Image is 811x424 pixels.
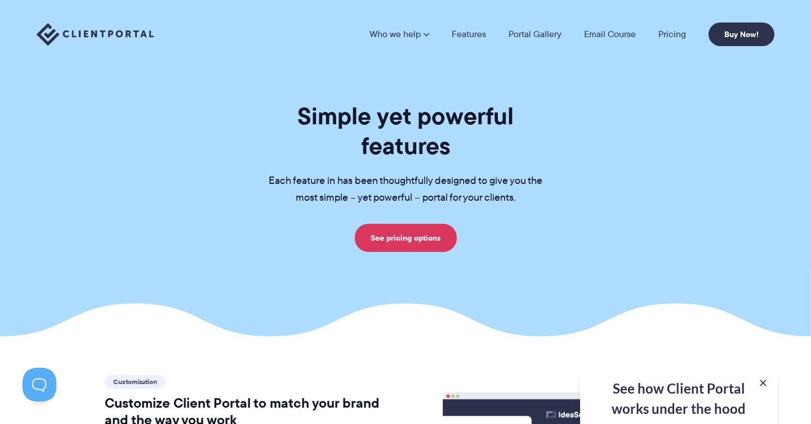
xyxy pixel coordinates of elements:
[355,224,457,252] a: See pricing options
[708,22,774,46] a: Buy Now!
[452,30,486,39] a: Features
[509,30,562,39] a: Portal Gallery
[369,30,429,39] a: Who we help
[251,101,560,161] h1: Simple yet powerful features
[658,30,686,39] a: Pricing
[251,173,560,206] p: Each feature in has been thoughtfully designed to give you the most simple – yet powerful – porta...
[23,368,56,402] iframe: Toggle Customer Support
[584,30,636,39] a: Email Course
[105,375,166,389] span: Customization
